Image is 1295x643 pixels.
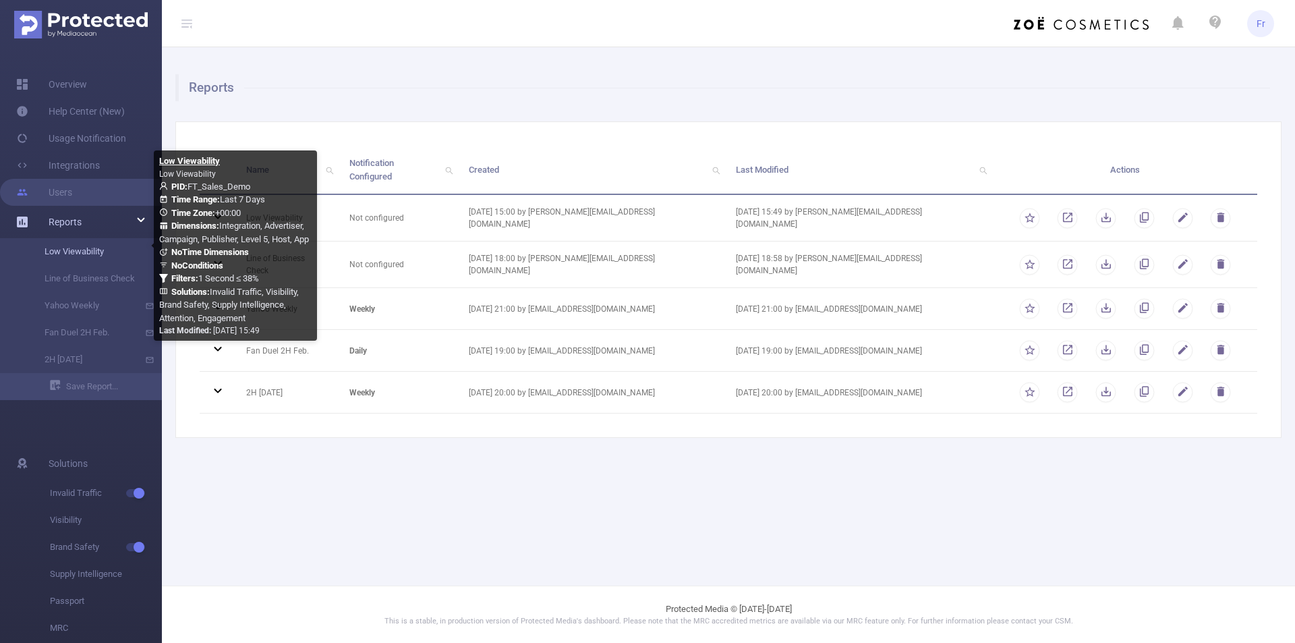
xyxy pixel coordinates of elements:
[339,242,459,288] td: Not configured
[159,181,171,190] i: icon: user
[50,534,162,561] span: Brand Safety
[236,372,339,414] td: 2H [DATE]
[440,146,459,194] i: icon: search
[349,388,375,397] b: weekly
[320,146,339,194] i: icon: search
[171,260,223,271] b: No Conditions
[1110,165,1140,175] span: Actions
[27,292,146,319] a: Yahoo Weekly
[159,181,309,323] span: FT_Sales_Demo Last 7 Days +00:00
[459,195,726,242] td: [DATE] 15:00 by [PERSON_NAME][EMAIL_ADDRESS][DOMAIN_NAME]
[50,588,162,615] span: Passport
[171,287,210,297] b: Solutions :
[159,287,299,323] span: Invalid Traffic, Visibility, Brand Safety, Supply Intelligence, Attention, Engagement
[726,330,993,372] td: [DATE] 19:00 by [EMAIL_ADDRESS][DOMAIN_NAME]
[171,208,215,218] b: Time Zone:
[159,221,309,244] span: Integration, Advertiser, Campaign, Publisher, Level 5, Host, App
[159,326,211,335] b: Last Modified:
[27,265,146,292] a: Line of Business Check
[27,346,146,373] a: 2H [DATE]
[16,152,100,179] a: Integrations
[50,373,162,400] a: Save Report...
[159,156,220,166] b: Low Viewability
[171,221,219,231] b: Dimensions :
[171,247,249,257] b: No Time Dimensions
[162,586,1295,643] footer: Protected Media © [DATE]-[DATE]
[171,181,188,192] b: PID:
[349,346,367,356] b: daily
[175,74,1270,101] h1: Reports
[349,158,394,181] span: Notification Configured
[50,615,162,642] span: MRC
[50,507,162,534] span: Visibility
[49,217,82,227] span: Reports
[459,372,726,414] td: [DATE] 20:00 by [EMAIL_ADDRESS][DOMAIN_NAME]
[27,319,146,346] a: Fan Duel 2H Feb.
[726,242,993,288] td: [DATE] 18:58 by [PERSON_NAME][EMAIL_ADDRESS][DOMAIN_NAME]
[459,288,726,330] td: [DATE] 21:00 by [EMAIL_ADDRESS][DOMAIN_NAME]
[27,238,146,265] a: Low Viewability
[49,450,88,477] span: Solutions
[459,330,726,372] td: [DATE] 19:00 by [EMAIL_ADDRESS][DOMAIN_NAME]
[16,98,125,125] a: Help Center (New)
[339,195,459,242] td: Not configured
[50,561,162,588] span: Supply Intelligence
[171,194,220,204] b: Time Range:
[50,480,162,507] span: Invalid Traffic
[16,179,72,206] a: Users
[1257,10,1265,37] span: Fr
[171,273,198,283] b: Filters :
[171,273,259,283] span: 1 Second ≤ 38%
[736,165,788,175] span: Last Modified
[14,11,148,38] img: Protected Media
[159,326,260,335] span: [DATE] 15:49
[236,330,339,372] td: Fan Duel 2H Feb.
[726,288,993,330] td: [DATE] 21:00 by [EMAIL_ADDRESS][DOMAIN_NAME]
[459,242,726,288] td: [DATE] 18:00 by [PERSON_NAME][EMAIL_ADDRESS][DOMAIN_NAME]
[469,165,499,175] span: Created
[159,169,216,179] span: Low Viewability
[707,146,726,194] i: icon: search
[726,372,993,414] td: [DATE] 20:00 by [EMAIL_ADDRESS][DOMAIN_NAME]
[196,616,1261,627] p: This is a stable, in production version of Protected Media's dashboard. Please note that the MRC ...
[349,304,375,314] b: weekly
[49,208,82,235] a: Reports
[16,71,87,98] a: Overview
[726,195,993,242] td: [DATE] 15:49 by [PERSON_NAME][EMAIL_ADDRESS][DOMAIN_NAME]
[16,125,126,152] a: Usage Notification
[974,146,993,194] i: icon: search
